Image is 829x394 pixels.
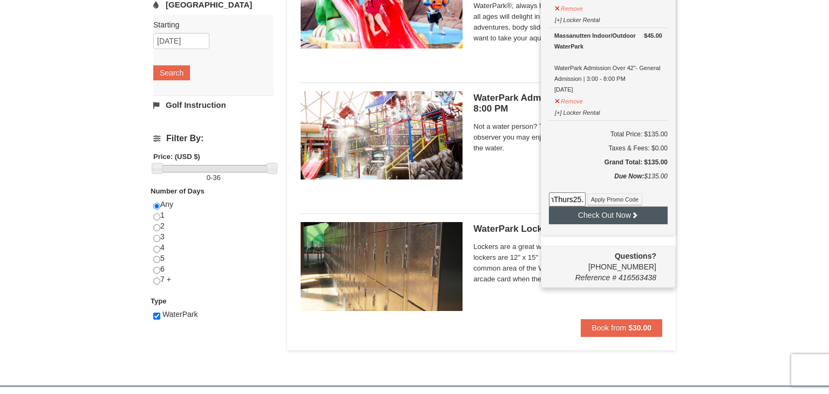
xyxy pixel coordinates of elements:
button: Apply Promo Code [587,193,642,205]
span: 0 [207,174,210,182]
button: Book from $30.00 [581,319,662,336]
div: $135.00 [549,171,668,192]
img: 6619917-1005-d92ad057.png [301,222,463,310]
button: Remove [554,1,583,14]
strong: $45.00 [644,30,662,41]
span: WaterPark [162,310,198,319]
span: Book from [592,323,626,332]
span: 416563438 [619,273,656,282]
a: Golf Instruction [153,95,274,115]
strong: $30.00 [628,323,651,332]
strong: Type [151,297,166,305]
label: - [153,172,274,183]
span: Lockers are a great way to keep your valuables safe. The lockers are 12" x 15" x 18" in size and ... [473,241,662,285]
h5: WaterPark Locker Rental [473,224,662,234]
h4: Filter By: [153,134,274,143]
button: [+] Locker Rental [554,12,600,25]
h6: Total Price: $135.00 [549,129,668,140]
h5: Grand Total: $135.00 [549,157,668,168]
label: Starting [153,19,266,30]
strong: Questions? [615,252,656,260]
span: Not a water person? Then this ticket is just for you. As an observer you may enjoy the WaterPark ... [473,121,662,154]
div: Any 1 2 3 4 5 6 7 + [153,199,274,296]
button: Check Out Now [549,206,668,224]
div: WaterPark Admission Over 42"- General Admission | 3:00 - 8:00 PM [DATE] [554,30,662,95]
span: Reference # [575,273,616,282]
img: 6619917-1066-60f46fa6.jpg [301,91,463,179]
span: [PHONE_NUMBER] [549,251,656,271]
div: Massanutten Indoor/Outdoor WaterPark [554,30,662,52]
strong: Number of Days [151,187,205,195]
strong: Due Now: [614,172,644,180]
div: Taxes & Fees: $0.00 [549,143,668,154]
button: Remove [554,93,583,107]
strong: Price: (USD $) [153,153,200,161]
button: Search [153,65,190,80]
span: 36 [213,174,220,182]
h5: WaterPark Admission- Observer | 3:00 - 8:00 PM [473,93,662,114]
button: [+] Locker Rental [554,105,600,118]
